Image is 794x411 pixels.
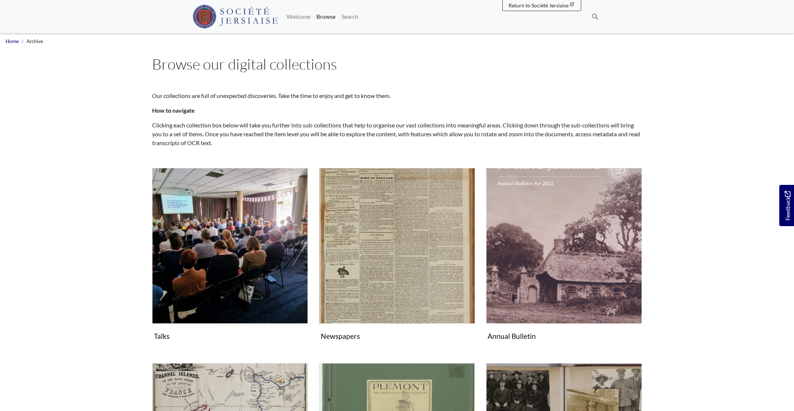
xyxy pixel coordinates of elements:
[193,3,278,30] a: Société Jersiaise logo
[152,55,642,73] h1: Browse our digital collections
[193,5,278,28] img: Société Jersiaise
[27,38,43,44] span: Archive
[783,191,792,221] span: Feedback
[152,121,642,147] p: Clicking each collection box below will take you further into sub-collections that help to organi...
[147,168,313,354] div: Subcollection
[284,9,313,24] a: Welcome
[486,168,642,324] img: Annual Bulletin
[6,38,19,44] a: Home
[319,168,475,324] img: Newspapers
[313,168,480,354] div: Subcollection
[481,168,647,354] div: Subcollection
[486,168,642,343] a: Annual Bulletin Annual Bulletin
[313,9,338,24] a: Browse
[152,107,195,114] strong: How to navigate
[152,168,308,343] a: Talks Talks
[509,2,569,8] span: Return to Société Jersiaise
[152,91,642,100] p: Our collections are full of unexpected discoveries. Take the time to enjoy and get to know them.
[152,168,308,324] img: Talks
[319,168,475,343] a: Newspapers Newspapers
[779,185,794,226] a: Would you like to provide feedback?
[338,9,361,24] a: Search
